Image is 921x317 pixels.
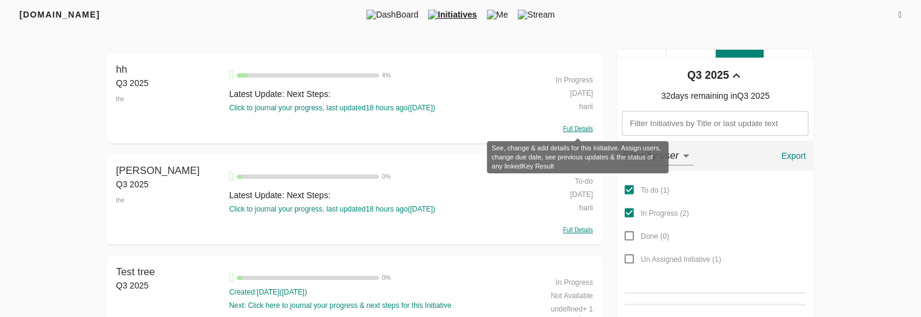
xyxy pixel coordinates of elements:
[229,103,515,113] div: Click to journal your progress, last updated 18 hours ago ( [DATE] )
[19,10,100,19] span: [DOMAIN_NAME]
[382,173,391,180] span: 0 %
[641,232,669,241] span: Done ( 0 )
[622,150,678,161] em: Filter by user
[521,99,593,112] div: harii
[116,64,128,75] span: hh
[229,189,515,201] div: Latest Update: Next Steps:
[521,173,593,187] div: To-do
[116,190,223,211] div: the
[229,301,515,311] div: Next: Click here to journal your progress & next steps for this Initiative
[622,146,693,165] div: Filter by user
[482,8,513,21] span: Me
[428,10,438,19] img: tic.png
[116,165,200,176] span: [PERSON_NAME]
[229,88,515,100] div: Latest Update: Next Steps:
[774,141,813,170] button: Export
[229,287,515,298] div: Created: [DATE] ( [DATE] )
[116,89,223,110] div: the
[687,68,729,84] div: Q3 2025
[641,255,721,264] span: Un Assigned Initiative ( 1 )
[229,204,515,215] div: Click to journal your progress, last updated 18 hours ago ( [DATE] )
[487,10,497,19] img: me.png
[622,111,808,136] input: Filter Initiatives by Title or last update text
[521,187,593,200] div: [DATE]
[366,10,376,19] img: dashboard.png
[382,275,391,281] span: 0 %
[641,209,688,218] span: In Progress ( 2 )
[779,148,808,164] span: Export
[423,8,482,21] span: Initiatives
[661,91,770,101] span: 32 days remaining in Q3 2025
[563,125,593,132] span: Full Details
[116,178,223,190] div: Q3 2025
[521,288,593,301] div: Not Available
[382,72,391,79] span: 4 %
[361,8,423,21] span: DashBoard
[563,227,593,233] span: Full Details
[521,85,593,99] div: [DATE]
[521,275,593,288] div: In Progress
[116,77,223,89] div: Q3 2025
[521,72,593,85] div: In Progress
[116,266,155,278] span: Test tree
[521,200,593,213] div: harii
[116,279,223,292] div: Q3 2025
[641,186,669,195] span: To do ( 1 )
[518,10,527,19] img: stream.png
[513,8,560,21] span: Stream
